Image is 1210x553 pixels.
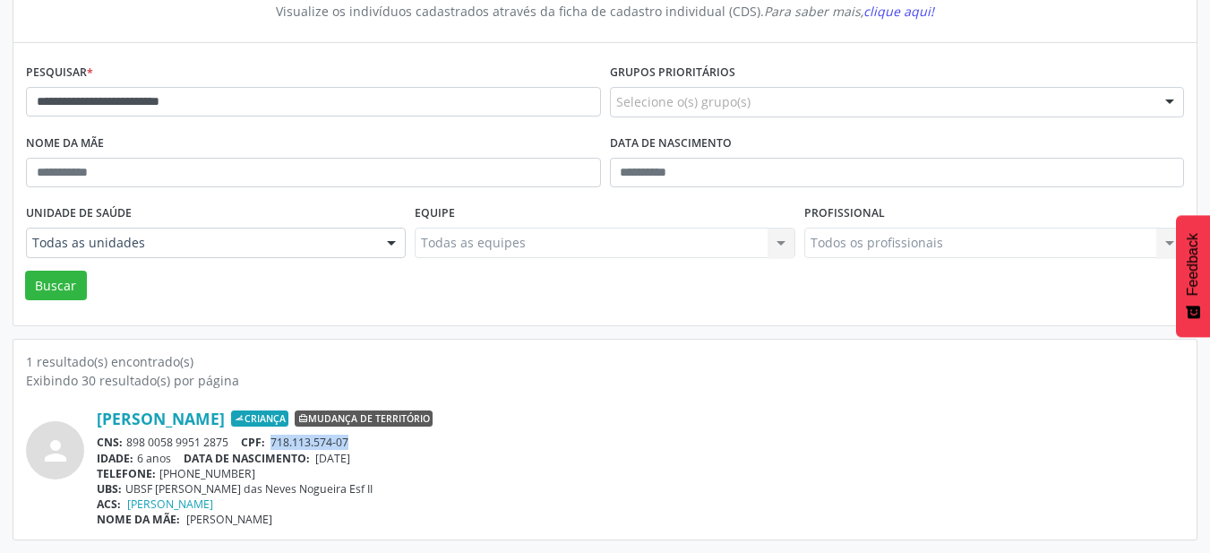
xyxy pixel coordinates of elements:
div: [PHONE_NUMBER] [97,466,1184,481]
label: Profissional [804,200,885,228]
a: [PERSON_NAME] [97,409,225,428]
span: DATA DE NASCIMENTO: [184,451,310,466]
span: 718.113.574-07 [270,435,348,450]
span: CNS: [97,435,123,450]
span: TELEFONE: [97,466,156,481]
label: Equipe [415,200,455,228]
button: Feedback - Mostrar pesquisa [1176,215,1210,337]
span: ACS: [97,497,121,512]
label: Unidade de saúde [26,200,132,228]
label: Pesquisar [26,59,93,87]
span: [DATE] [315,451,350,466]
a: [PERSON_NAME] [127,497,213,512]
span: Selecione o(s) grupo(s) [616,92,751,111]
span: Mudança de território [295,410,433,427]
i: person [39,435,72,467]
div: Exibindo 30 resultado(s) por página [26,371,1184,390]
span: NOME DA MÃE: [97,512,180,527]
div: 6 anos [97,451,1184,466]
div: UBSF [PERSON_NAME] das Neves Nogueira Esf II [97,481,1184,497]
span: Todas as unidades [32,234,369,252]
div: Visualize os indivíduos cadastrados através da ficha de cadastro individual (CDS). [39,2,1171,21]
label: Grupos prioritários [610,59,735,87]
div: 1 resultado(s) encontrado(s) [26,352,1184,371]
span: [PERSON_NAME] [186,512,272,527]
div: 898 0058 9951 2875 [97,435,1184,450]
label: Data de nascimento [610,130,732,158]
span: Feedback [1185,233,1201,296]
button: Buscar [25,271,87,301]
span: clique aqui! [863,3,934,20]
i: Para saber mais, [764,3,934,20]
label: Nome da mãe [26,130,104,158]
span: IDADE: [97,451,133,466]
span: UBS: [97,481,122,497]
span: CPF: [241,435,265,450]
span: Criança [231,410,288,427]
